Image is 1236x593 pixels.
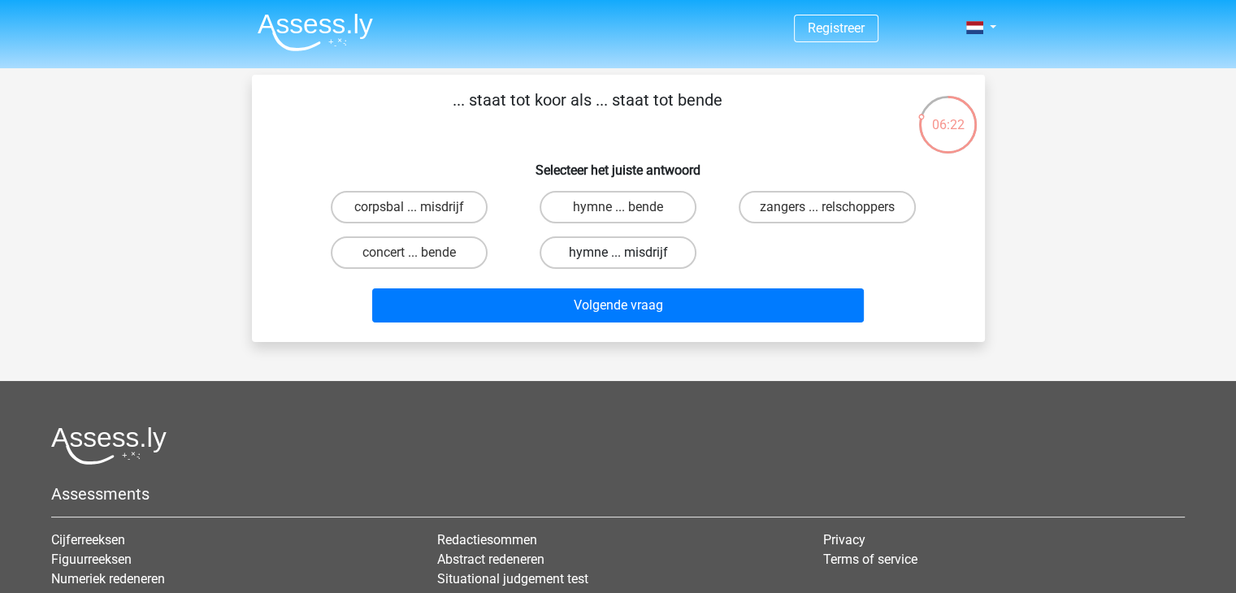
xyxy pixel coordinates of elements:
[51,532,125,548] a: Cijferreeksen
[258,13,373,51] img: Assessly
[739,191,916,223] label: zangers ... relschoppers
[51,571,165,587] a: Numeriek redeneren
[51,552,132,567] a: Figuurreeksen
[917,94,978,135] div: 06:22
[823,532,865,548] a: Privacy
[372,288,864,322] button: Volgende vraag
[437,571,588,587] a: Situational judgement test
[540,236,696,269] label: hymne ... misdrijf
[437,532,537,548] a: Redactiesommen
[51,426,167,465] img: Assessly logo
[51,484,1185,504] h5: Assessments
[437,552,544,567] a: Abstract redeneren
[540,191,696,223] label: hymne ... bende
[823,552,917,567] a: Terms of service
[331,236,488,269] label: concert ... bende
[808,20,865,36] a: Registreer
[278,88,898,136] p: ... staat tot koor als ... staat tot bende
[278,149,959,178] h6: Selecteer het juiste antwoord
[331,191,488,223] label: corpsbal ... misdrijf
